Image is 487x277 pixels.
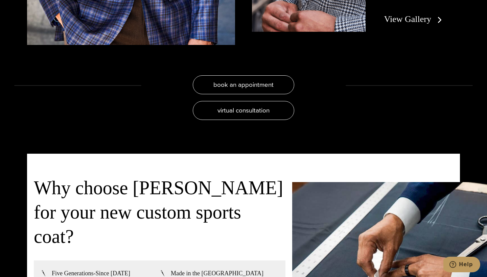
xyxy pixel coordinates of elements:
[34,176,285,249] h3: Why choose [PERSON_NAME] for your new custom sports coat?
[217,105,270,115] span: virtual consultation
[193,101,294,120] a: virtual consultation
[384,14,445,24] a: View Gallery
[443,257,480,274] iframe: Opens a widget where you can chat to one of our agents
[213,80,274,90] span: book an appointment
[193,75,294,94] a: book an appointment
